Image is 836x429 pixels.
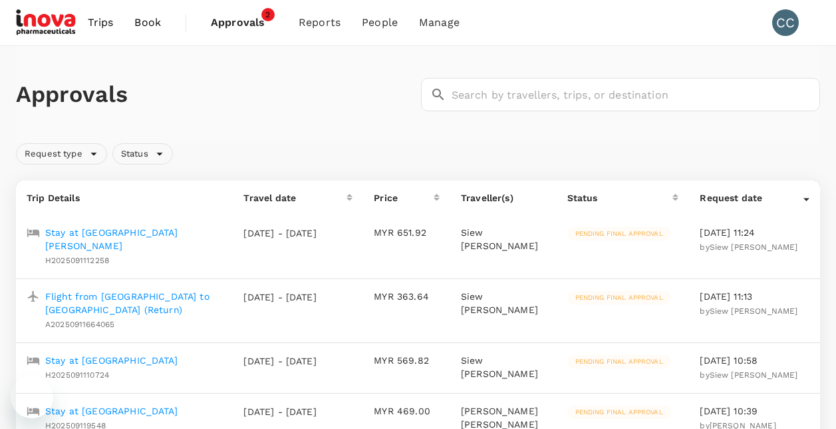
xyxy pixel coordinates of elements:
[16,143,107,165] div: Request type
[710,370,798,380] span: Siew [PERSON_NAME]
[45,256,109,265] span: H2025091112258
[374,290,440,303] p: MYR 363.64
[243,405,317,418] p: [DATE] - [DATE]
[45,320,114,329] span: A20250911664065
[362,15,398,31] span: People
[700,354,809,367] p: [DATE] 10:58
[461,354,546,380] p: Siew [PERSON_NAME]
[567,229,671,238] span: Pending final approval
[113,148,156,161] span: Status
[211,15,277,31] span: Approvals
[567,191,673,205] div: Status
[45,370,109,380] span: H2025091110724
[461,290,546,316] p: Siew [PERSON_NAME]
[700,404,809,418] p: [DATE] 10:39
[112,143,173,165] div: Status
[45,226,222,252] a: Stay at [GEOGRAPHIC_DATA][PERSON_NAME]
[45,404,178,418] a: Stay at [GEOGRAPHIC_DATA]
[243,226,317,240] p: [DATE] - [DATE]
[374,354,440,367] p: MYR 569.82
[710,242,798,252] span: Siew [PERSON_NAME]
[243,191,347,205] div: Travel date
[700,370,797,380] span: by
[567,408,671,417] span: Pending final approval
[567,357,671,366] span: Pending final approval
[700,191,803,205] div: Request date
[261,8,275,21] span: 2
[243,354,317,368] p: [DATE] - [DATE]
[243,290,317,304] p: [DATE] - [DATE]
[772,9,799,36] div: CC
[27,191,222,205] p: Trip Details
[700,306,797,316] span: by
[134,15,161,31] span: Book
[299,15,341,31] span: Reports
[419,15,460,31] span: Manage
[710,306,798,316] span: Siew [PERSON_NAME]
[45,290,222,316] a: Flight from [GEOGRAPHIC_DATA] to [GEOGRAPHIC_DATA] (Return)
[452,78,821,111] input: Search by travellers, trips, or destination
[374,404,440,418] p: MYR 469.00
[461,226,546,252] p: Siew [PERSON_NAME]
[567,293,671,302] span: Pending final approval
[700,290,809,303] p: [DATE] 11:13
[374,226,440,239] p: MYR 651.92
[16,81,416,109] h1: Approvals
[88,15,114,31] span: Trips
[17,148,90,161] span: Request type
[461,191,546,205] p: Traveller(s)
[45,354,178,367] a: Stay at [GEOGRAPHIC_DATA]
[700,226,809,239] p: [DATE] 11:24
[11,376,53,418] iframe: Button to launch messaging window
[700,242,797,252] span: by
[16,8,77,37] img: iNova Pharmaceuticals
[374,191,434,205] div: Price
